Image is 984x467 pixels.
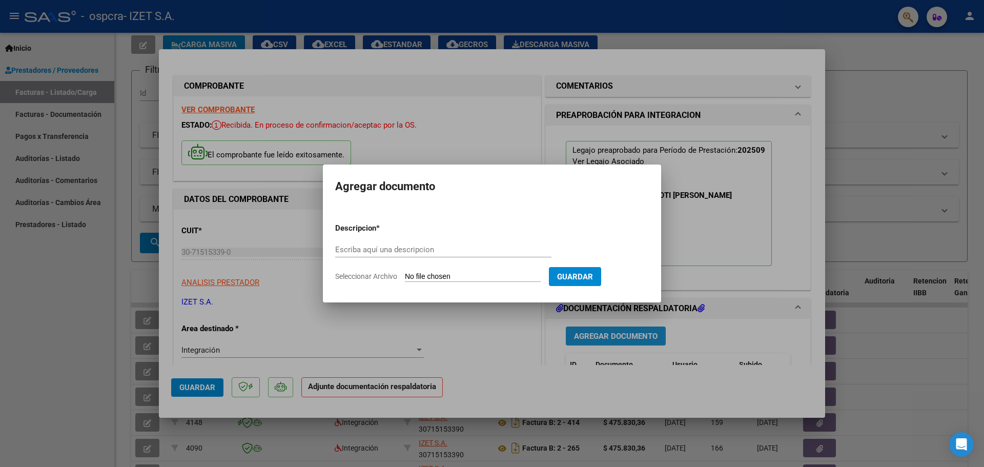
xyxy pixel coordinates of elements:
[557,272,593,281] span: Guardar
[335,177,649,196] h2: Agregar documento
[335,222,429,234] p: Descripcion
[335,272,397,280] span: Seleccionar Archivo
[549,267,601,286] button: Guardar
[949,432,974,457] div: Open Intercom Messenger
